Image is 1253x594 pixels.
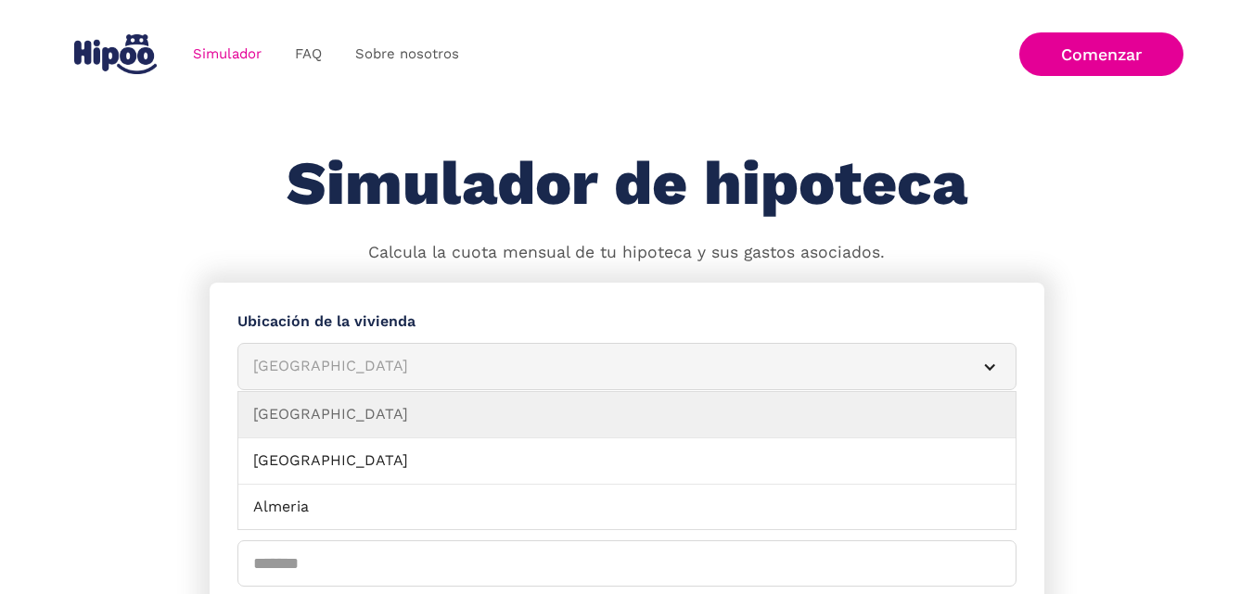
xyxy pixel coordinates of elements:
[238,438,1016,485] a: [GEOGRAPHIC_DATA]
[253,355,956,378] div: [GEOGRAPHIC_DATA]
[237,343,1016,390] article: [GEOGRAPHIC_DATA]
[238,485,1016,531] a: Almeria
[368,241,885,265] p: Calcula la cuota mensual de tu hipoteca y sus gastos asociados.
[287,150,967,218] h1: Simulador de hipoteca
[339,36,476,72] a: Sobre nosotros
[237,391,1016,530] nav: [GEOGRAPHIC_DATA]
[237,310,1016,334] label: Ubicación de la vivienda
[1019,32,1183,76] a: Comenzar
[238,392,1016,438] a: [GEOGRAPHIC_DATA]
[278,36,339,72] a: FAQ
[70,27,161,82] a: home
[176,36,278,72] a: Simulador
